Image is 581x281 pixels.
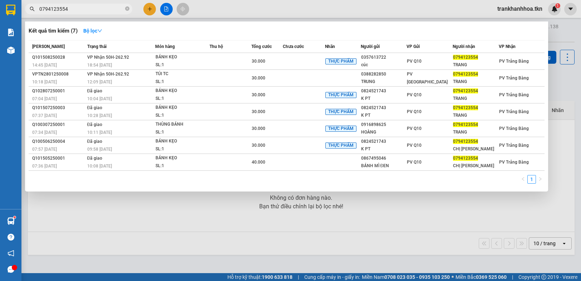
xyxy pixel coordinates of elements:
[361,145,406,153] div: K PT
[407,92,422,97] span: PV Q10
[78,25,108,37] button: Bộ lọcdown
[87,147,112,152] span: 09:58 [DATE]
[87,156,103,161] span: Đã giao
[407,109,422,114] span: PV Q10
[453,78,498,86] div: TRANG
[252,59,265,64] span: 30.000
[32,63,57,68] span: 14:45 [DATE]
[87,72,129,77] span: VP Nhận 50H-262.92
[499,160,529,165] span: PV Trảng Bàng
[252,126,265,131] span: 30.000
[521,177,525,181] span: left
[453,55,478,60] span: 0794123554
[39,5,124,13] input: Tìm tên, số ĐT hoặc mã đơn
[8,234,14,241] span: question-circle
[536,175,545,184] li: Next Page
[252,76,265,81] span: 30.000
[87,55,129,60] span: VP Nhận 50H-262.92
[87,164,112,169] span: 10:08 [DATE]
[156,53,209,61] div: BÁNH KẸO
[407,160,422,165] span: PV Q10
[32,155,85,162] div: Q101505250001
[252,109,265,114] span: 30.000
[361,138,406,145] div: 0824521743
[325,92,356,98] span: THỰC PHẨM
[32,130,57,135] span: 07:34 [DATE]
[361,71,406,78] div: 0388282850
[156,61,209,69] div: SL: 1
[499,44,516,49] span: VP Nhận
[156,121,209,129] div: THÙNG BÁNH
[87,130,112,135] span: 10:11 [DATE]
[538,177,542,181] span: right
[325,142,356,149] span: THỰC PHẨM
[155,44,175,49] span: Món hàng
[453,122,478,127] span: 0794123554
[453,95,498,102] div: TRANG
[32,79,57,84] span: 10:18 [DATE]
[87,63,112,68] span: 18:54 [DATE]
[156,162,209,170] div: SL: 1
[407,44,420,49] span: VP Gửi
[156,137,209,145] div: BÁNH KẸO
[453,105,478,110] span: 0794123554
[32,44,65,49] span: [PERSON_NAME]
[361,112,406,119] div: K PT
[361,78,406,86] div: TRUNG
[499,92,529,97] span: PV Trảng Bàng
[407,126,422,131] span: PV Q10
[7,217,15,225] img: warehouse-icon
[407,143,422,148] span: PV Q10
[32,164,57,169] span: 07:36 [DATE]
[528,175,536,183] a: 1
[453,129,498,136] div: TRANG
[361,104,406,112] div: 0824521743
[156,78,209,86] div: SL: 1
[87,113,112,118] span: 10:28 [DATE]
[499,143,529,148] span: PV Trảng Bàng
[30,6,35,11] span: search
[156,87,209,95] div: BÁNH KẸO
[97,28,102,33] span: down
[87,122,103,127] span: Đã giao
[6,5,15,15] img: logo-vxr
[87,96,112,101] span: 10:04 [DATE]
[8,266,14,273] span: message
[7,29,15,36] img: solution-icon
[125,6,129,11] span: close-circle
[156,112,209,120] div: SL: 1
[453,112,498,119] div: TRANG
[325,109,356,115] span: THỰC PHẨM
[252,160,265,165] span: 40.000
[283,44,304,49] span: Chưa cước
[453,44,475,49] span: Người nhận
[156,154,209,162] div: BÁNH KẸO
[32,104,85,112] div: Q101507250003
[156,145,209,153] div: SL: 1
[519,175,527,184] li: Previous Page
[325,126,356,132] span: THỰC PHẨM
[87,88,103,93] span: Đã giao
[453,162,498,170] div: CHỊ [PERSON_NAME]
[453,61,498,69] div: TRANG
[87,139,103,144] span: Đã giao
[156,104,209,112] div: BÁNH KẸO
[156,70,209,78] div: TÚI TC
[252,143,265,148] span: 30.000
[361,87,406,95] div: 0824521743
[29,27,78,35] h3: Kết quả tìm kiếm ( 7 )
[32,147,57,152] span: 07:57 [DATE]
[125,6,129,13] span: close-circle
[453,72,478,77] span: 0794123554
[453,145,498,153] div: CHỊ [PERSON_NAME]
[251,44,272,49] span: Tổng cước
[453,139,478,144] span: 0794123554
[536,175,545,184] button: right
[361,162,406,170] div: BÁNH MÌ ĐEN
[32,113,57,118] span: 07:37 [DATE]
[83,28,102,34] strong: Bộ lọc
[8,250,14,257] span: notification
[325,44,335,49] span: Nhãn
[499,76,529,81] span: PV Trảng Bàng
